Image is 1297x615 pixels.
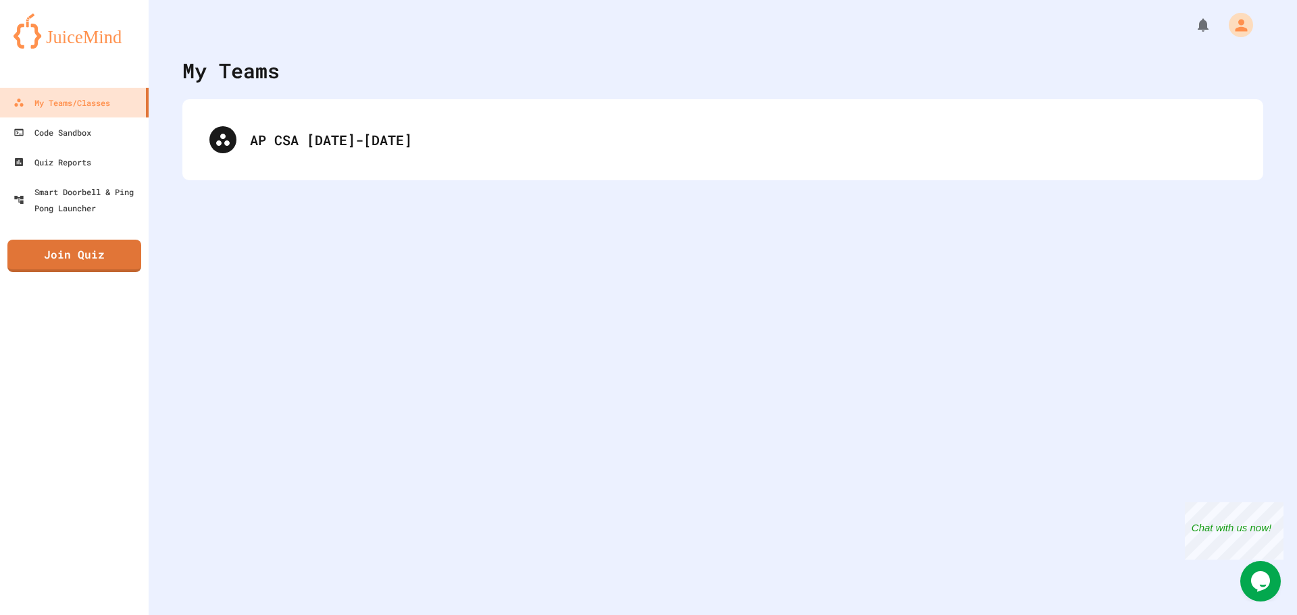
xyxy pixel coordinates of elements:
div: My Teams [182,55,280,86]
div: My Notifications [1170,14,1215,36]
div: My Account [1215,9,1256,41]
div: Smart Doorbell & Ping Pong Launcher [14,184,143,216]
a: Join Quiz [7,240,141,272]
div: Quiz Reports [14,154,91,170]
div: Code Sandbox [14,124,91,140]
div: My Teams/Classes [14,95,110,111]
iframe: chat widget [1185,502,1283,560]
div: AP CSA [DATE]-[DATE] [196,113,1250,167]
img: logo-orange.svg [14,14,135,49]
iframe: chat widget [1240,561,1283,601]
div: AP CSA [DATE]-[DATE] [250,130,1236,150]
